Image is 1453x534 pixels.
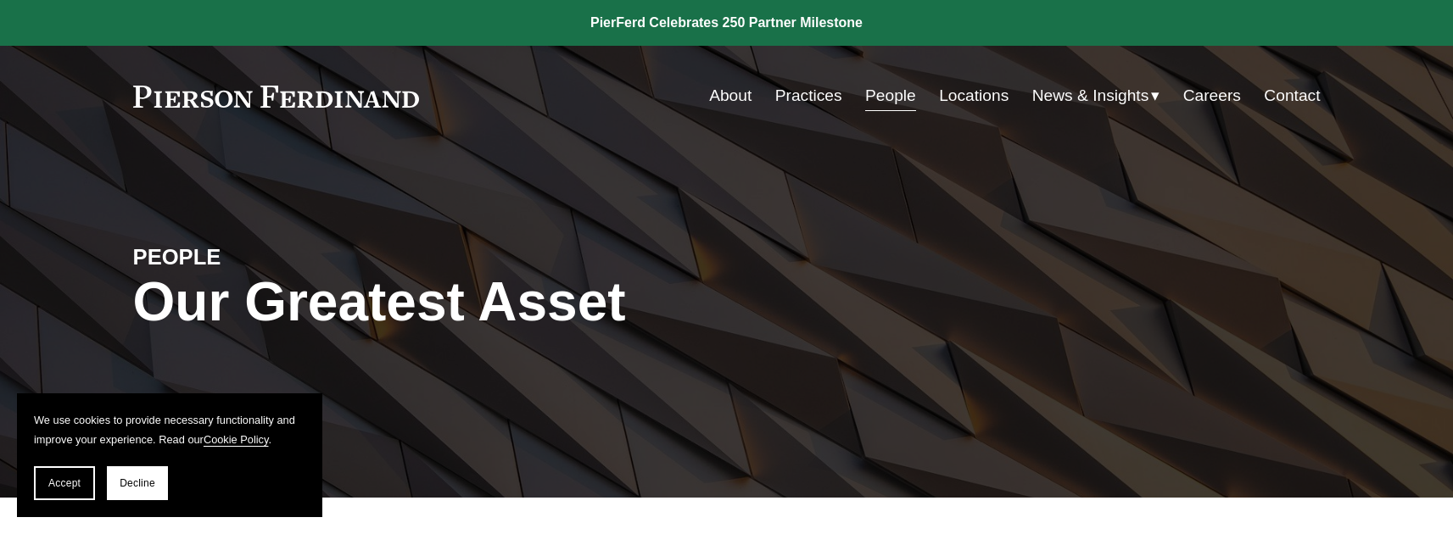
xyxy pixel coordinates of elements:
[775,80,842,112] a: Practices
[34,466,95,500] button: Accept
[1032,80,1160,112] a: folder dropdown
[709,80,752,112] a: About
[34,410,305,449] p: We use cookies to provide necessary functionality and improve your experience. Read our .
[1264,80,1320,112] a: Contact
[939,80,1009,112] a: Locations
[1183,80,1241,112] a: Careers
[107,466,168,500] button: Decline
[1032,81,1149,111] span: News & Insights
[204,433,269,446] a: Cookie Policy
[133,271,925,333] h1: Our Greatest Asset
[133,243,430,270] h4: PEOPLE
[48,477,81,489] span: Accept
[865,80,916,112] a: People
[17,393,322,517] section: Cookie banner
[120,477,155,489] span: Decline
